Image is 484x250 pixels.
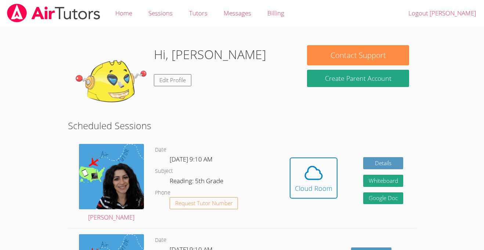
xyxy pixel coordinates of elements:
[307,45,409,65] button: Contact Support
[155,167,173,176] dt: Subject
[363,192,404,204] a: Google Doc
[170,176,225,188] dd: Reading: 5th Grade
[307,70,409,87] button: Create Parent Account
[154,74,191,86] a: Edit Profile
[170,197,238,209] button: Request Tutor Number
[363,157,404,169] a: Details
[79,144,144,223] a: [PERSON_NAME]
[175,200,233,206] span: Request Tutor Number
[170,155,213,163] span: [DATE] 9:10 AM
[155,236,166,245] dt: Date
[68,119,416,133] h2: Scheduled Sessions
[154,45,266,64] h1: Hi, [PERSON_NAME]
[290,157,337,199] button: Cloud Room
[155,145,166,155] dt: Date
[79,144,144,209] img: air%20tutor%20avatar.png
[363,175,404,187] button: Whiteboard
[224,9,251,17] span: Messages
[6,4,101,22] img: airtutors_banner-c4298cdbf04f3fff15de1276eac7730deb9818008684d7c2e4769d2f7ddbe033.png
[155,188,170,198] dt: Phone
[75,45,148,119] img: default.png
[295,183,332,193] div: Cloud Room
